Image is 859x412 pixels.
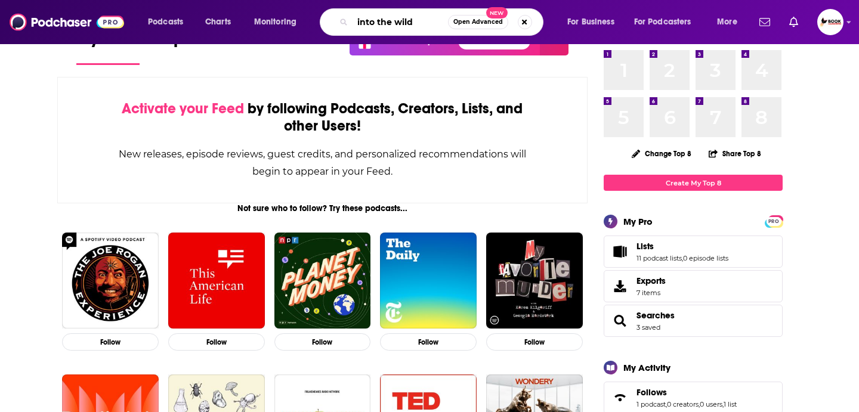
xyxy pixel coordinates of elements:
span: Open Advanced [453,19,503,25]
a: 0 creators [667,400,699,408]
span: Lists [636,241,654,252]
span: , [722,400,724,408]
a: Charts [197,13,238,32]
img: This American Life [168,233,265,329]
button: Open AdvancedNew [448,15,508,29]
span: Exports [636,275,666,286]
button: open menu [140,13,199,32]
button: Follow [274,333,371,351]
a: Follows [608,389,632,406]
span: Searches [604,305,783,337]
span: For Business [567,14,614,30]
a: My Feed [76,29,140,65]
button: open menu [709,13,752,32]
img: Planet Money [274,233,371,329]
span: Follows [636,387,667,398]
a: 3 saved [636,323,660,332]
button: Follow [168,333,265,351]
button: Follow [62,333,159,351]
a: 1 podcast [636,400,666,408]
img: My Favorite Murder with Karen Kilgariff and Georgia Hardstark [486,233,583,329]
a: Lists [636,241,728,252]
a: Create My Top 8 [604,175,783,191]
input: Search podcasts, credits, & more... [353,13,448,32]
span: , [699,400,700,408]
a: Popular Feed [154,29,255,65]
button: Follow [486,333,583,351]
div: Search podcasts, credits, & more... [331,8,555,36]
a: 0 users [700,400,722,408]
span: Logged in as BookLaunchers [817,9,843,35]
a: Searches [608,312,632,329]
a: Lists [608,243,632,260]
img: User Profile [817,9,843,35]
div: My Activity [623,362,670,373]
span: Monitoring [254,14,296,30]
a: Follows [636,387,737,398]
span: , [666,400,667,408]
button: Change Top 8 [625,146,699,161]
a: 1 list [724,400,737,408]
div: New releases, episode reviews, guest credits, and personalized recommendations will begin to appe... [118,145,527,180]
div: My Pro [623,216,653,227]
div: Not sure who to follow? Try these podcasts... [57,203,588,213]
span: Exports [608,278,632,295]
button: Follow [380,333,477,351]
img: The Joe Rogan Experience [62,233,159,329]
a: Show notifications dropdown [755,12,775,32]
button: open menu [246,13,312,32]
img: The Daily [380,233,477,329]
button: open menu [626,13,709,32]
button: Show profile menu [817,9,843,35]
a: 0 episode lists [683,254,728,262]
span: More [717,14,737,30]
span: Activate your Feed [122,100,244,117]
a: PRO [767,216,781,225]
button: open menu [559,13,629,32]
button: Share Top 8 [708,142,762,165]
a: Searches [636,310,675,321]
span: For Podcasters [634,14,691,30]
span: New [486,7,508,18]
span: 7 items [636,289,666,297]
a: 11 podcast lists [636,254,682,262]
div: by following Podcasts, Creators, Lists, and other Users! [118,100,527,135]
img: Podchaser - Follow, Share and Rate Podcasts [10,11,124,33]
span: Lists [604,236,783,268]
a: Show notifications dropdown [784,12,803,32]
span: Podcasts [148,14,183,30]
span: , [682,254,683,262]
span: Charts [205,14,231,30]
a: Exports [604,270,783,302]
